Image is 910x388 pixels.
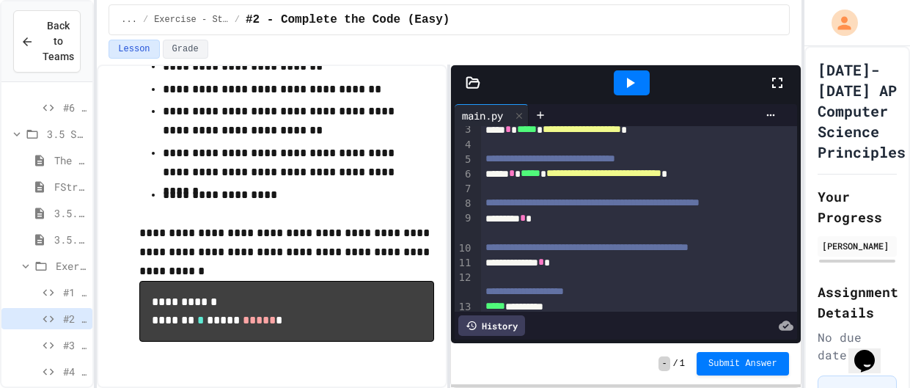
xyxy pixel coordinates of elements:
span: - [658,356,669,371]
span: 3.5.4 AP Practice - String Manipulation [54,232,87,247]
div: 4 [455,138,473,153]
span: 3.5.2: Review - String Operators [54,205,87,221]
iframe: chat widget [848,329,895,373]
div: [PERSON_NAME] [822,239,892,252]
div: 7 [455,182,473,197]
div: 10 [455,241,473,256]
span: / [235,14,240,26]
span: / [143,14,148,26]
div: 13 [455,300,473,315]
span: 3.5 String Operators [47,126,87,142]
div: 8 [455,197,473,211]
div: 9 [455,211,473,241]
span: Submit Answer [708,358,777,370]
button: Grade [163,40,208,59]
div: main.py [455,104,529,126]
span: / [673,358,678,370]
span: The String Module [54,153,87,168]
div: My Account [816,6,862,40]
button: Lesson [109,40,159,59]
div: No due date set [818,329,897,364]
span: #4 - Complete the Code (Medium) [63,364,87,379]
span: 1 [680,358,685,370]
h2: Assignment Details [818,282,897,323]
div: 12 [455,271,473,301]
button: Submit Answer [697,352,789,376]
h2: Your Progress [818,186,897,227]
span: Exercise - String Operators [154,14,229,26]
span: ... [121,14,137,26]
button: Back to Teams [13,10,81,73]
div: 6 [455,167,473,182]
span: #1 - Fix the Code (Easy) [63,285,87,300]
span: #2 - Complete the Code (Easy) [246,11,450,29]
h1: [DATE]-[DATE] AP Computer Science Principles [818,59,906,162]
span: #6 - Complete the Code (Hard) [63,100,87,115]
span: #2 - Complete the Code (Easy) [63,311,87,326]
span: #3 - Fix the Code (Medium) [63,337,87,353]
span: Back to Teams [43,18,74,65]
div: 3 [455,122,473,137]
span: FString Function [54,179,87,194]
div: 11 [455,256,473,271]
div: 5 [455,153,473,167]
div: main.py [455,108,510,123]
span: Exercise - String Operators [56,258,87,274]
div: History [458,315,525,336]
